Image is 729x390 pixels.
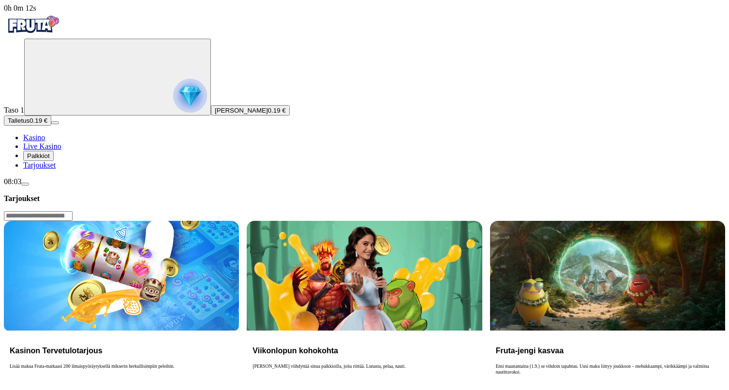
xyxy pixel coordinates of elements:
button: reward progress [24,39,211,116]
img: Kasinon Tervetulotarjous [4,221,239,331]
nav: Primary [4,13,725,170]
span: user session time [4,4,36,12]
span: 0.19 € [268,107,286,114]
img: Fruta-jengi kasvaa [490,221,725,331]
span: Kasino [23,133,45,142]
a: diamond iconKasino [23,133,45,142]
img: Fruta [4,13,62,37]
a: Fruta [4,30,62,38]
span: Taso 1 [4,106,24,114]
h3: Fruta-jengi kasvaa [496,346,719,355]
button: menu [21,183,29,186]
a: gift-inverted iconTarjoukset [23,161,56,169]
span: Live Kasino [23,142,61,150]
span: 0.19 € [30,117,47,124]
button: [PERSON_NAME]0.19 € [211,105,290,116]
img: Viikonlopun kohokohta [247,221,482,331]
button: menu [51,121,59,124]
img: reward progress [173,79,207,113]
h3: Viikonlopun kohokohta [253,346,476,355]
input: Search [4,211,73,221]
span: Palkkiot [27,152,50,159]
a: poker-chip iconLive Kasino [23,142,61,150]
button: reward iconPalkkiot [23,151,54,161]
span: Talletus [8,117,30,124]
span: [PERSON_NAME] [215,107,268,114]
h3: Kasinon Tervetulotarjous [10,346,233,355]
button: Talletusplus icon0.19 € [4,116,51,126]
span: Tarjoukset [23,161,56,169]
span: 08:03 [4,177,21,186]
h3: Tarjoukset [4,194,725,203]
